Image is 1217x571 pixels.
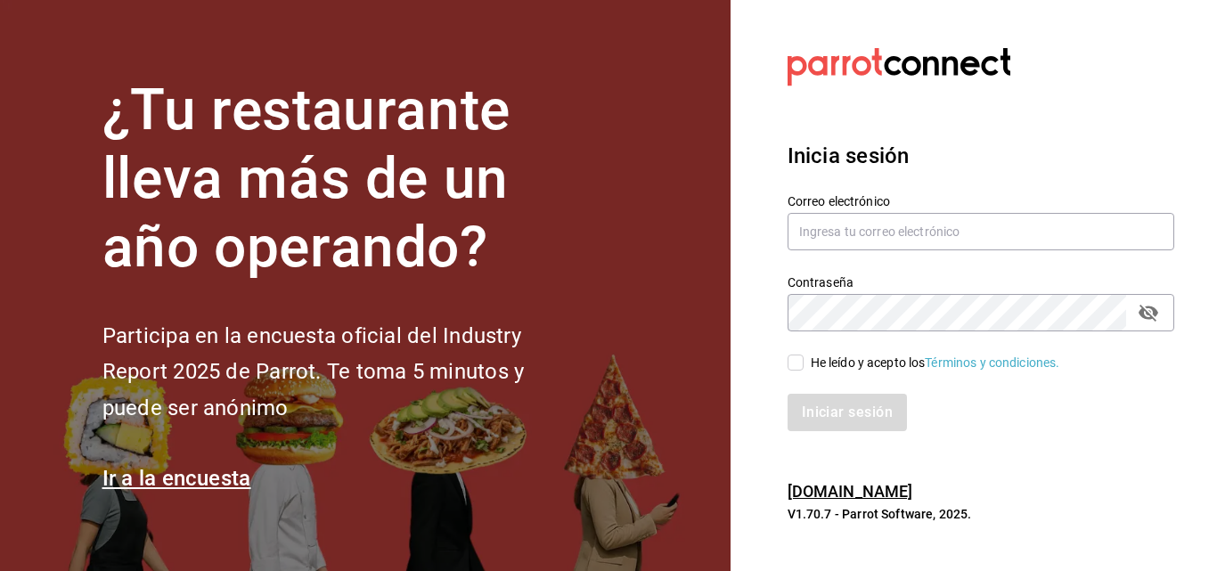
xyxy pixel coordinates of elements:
h1: ¿Tu restaurante lleva más de un año operando? [102,77,584,281]
a: [DOMAIN_NAME] [788,482,913,501]
h2: Participa en la encuesta oficial del Industry Report 2025 de Parrot. Te toma 5 minutos y puede se... [102,318,584,427]
div: He leído y acepto los [811,354,1060,372]
label: Correo electrónico [788,195,1174,208]
input: Ingresa tu correo electrónico [788,213,1174,250]
a: Términos y condiciones. [925,355,1059,370]
p: V1.70.7 - Parrot Software, 2025. [788,505,1174,523]
button: passwordField [1133,298,1164,328]
a: Ir a la encuesta [102,466,251,491]
h3: Inicia sesión [788,140,1174,172]
label: Contraseña [788,276,1174,289]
